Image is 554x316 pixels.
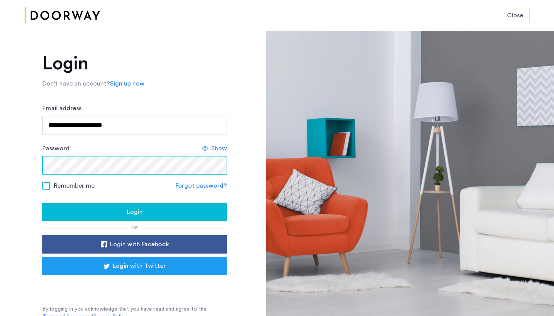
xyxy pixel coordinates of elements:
[175,181,227,190] a: Forgot password?
[42,203,227,221] button: button
[127,207,143,217] span: Login
[211,144,227,153] span: Show
[42,257,227,275] button: button
[42,235,227,254] button: button
[507,11,523,20] span: Close
[42,144,70,153] label: Password
[501,8,529,23] button: button
[54,181,95,190] span: Remember me
[131,225,138,230] span: or
[42,81,110,87] span: Don’t have an account?
[42,104,82,113] label: Email address
[113,261,166,271] span: Login with Twitter
[25,1,100,30] img: logo
[58,277,212,294] div: Sign in with Google. Opens in new tab
[110,240,169,249] span: Login with Facebook
[110,79,145,88] a: Sign up now
[42,54,227,73] h1: Login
